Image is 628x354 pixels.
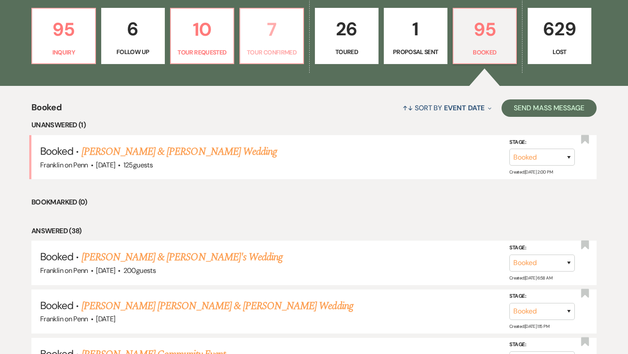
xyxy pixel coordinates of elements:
p: 26 [321,14,373,44]
p: 95 [459,15,511,44]
li: Bookmarked (0) [31,197,597,208]
p: Toured [321,47,373,57]
label: Stage: [509,243,575,253]
p: Inquiry [38,48,90,57]
a: 6Follow Up [101,8,165,65]
span: Event Date [444,103,485,112]
span: [DATE] [96,160,115,170]
li: Unanswered (1) [31,119,597,131]
span: ↑↓ [403,103,413,112]
a: 26Toured [315,8,379,65]
a: 1Proposal Sent [384,8,447,65]
p: Follow Up [107,47,159,57]
button: Sort By Event Date [399,96,495,119]
span: Franklin on Penn [40,160,88,170]
span: 200 guests [123,266,156,275]
p: 1 [389,14,442,44]
button: Send Mass Message [502,99,597,117]
p: 95 [38,15,90,44]
a: 629Lost [528,8,591,65]
p: Tour Confirmed [246,48,298,57]
a: 7Tour Confirmed [239,8,304,65]
span: [DATE] [96,266,115,275]
span: Booked [31,101,61,119]
a: 95Booked [453,8,517,65]
span: Created: [DATE] 6:58 AM [509,275,552,281]
span: Booked [40,250,73,263]
span: Created: [DATE] 2:00 PM [509,169,553,175]
p: 7 [246,15,298,44]
p: 629 [533,14,586,44]
a: [PERSON_NAME] & [PERSON_NAME] Wedding [82,144,277,160]
label: Stage: [509,292,575,301]
span: Booked [40,299,73,312]
p: Proposal Sent [389,47,442,57]
p: 6 [107,14,159,44]
a: 10Tour Requested [170,8,235,65]
span: Created: [DATE] 1:15 PM [509,323,549,329]
span: 125 guests [123,160,153,170]
a: [PERSON_NAME] & [PERSON_NAME]'s Wedding [82,249,283,265]
span: Franklin on Penn [40,314,88,323]
p: Booked [459,48,511,57]
a: 95Inquiry [31,8,96,65]
label: Stage: [509,138,575,147]
a: [PERSON_NAME] [PERSON_NAME] & [PERSON_NAME] Wedding [82,298,353,314]
p: Lost [533,47,586,57]
li: Answered (38) [31,225,597,237]
span: Franklin on Penn [40,266,88,275]
span: [DATE] [96,314,115,323]
p: 10 [176,15,229,44]
p: Tour Requested [176,48,229,57]
span: Booked [40,144,73,158]
label: Stage: [509,340,575,350]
